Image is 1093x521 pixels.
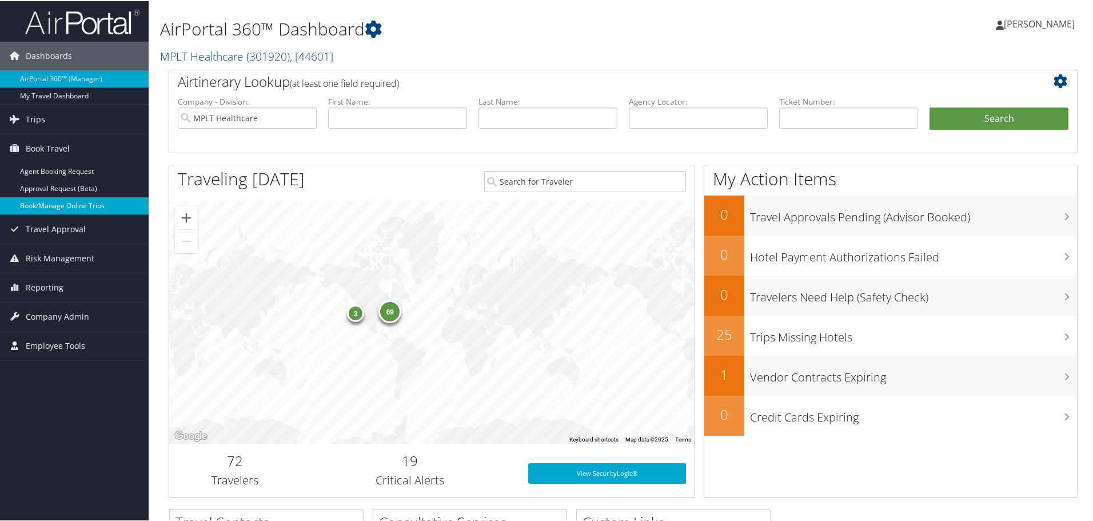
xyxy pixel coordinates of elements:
[178,95,317,106] label: Company - Division:
[175,205,198,228] button: Zoom in
[172,428,210,443] img: Google
[704,395,1077,435] a: 0Credit Cards Expiring
[26,41,72,69] span: Dashboards
[704,315,1077,355] a: 25Trips Missing Hotels
[328,95,467,106] label: First Name:
[704,194,1077,234] a: 0Travel Approvals Pending (Advisor Booked)
[675,435,691,442] a: Terms (opens in new tab)
[26,243,94,272] span: Risk Management
[160,16,777,40] h1: AirPortal 360™ Dashboard
[704,355,1077,395] a: 1Vendor Contracts Expiring
[25,7,139,34] img: airportal-logo.png
[26,133,70,162] span: Book Travel
[175,229,198,252] button: Zoom out
[750,202,1077,224] h3: Travel Approvals Pending (Advisor Booked)
[172,428,210,443] a: Open this area in Google Maps (opens a new window)
[704,404,744,423] h2: 0
[246,47,290,63] span: ( 301920 )
[569,435,619,443] button: Keyboard shortcuts
[528,462,686,483] a: View SecurityLogic®
[750,323,1077,344] h3: Trips Missing Hotels
[478,95,617,106] label: Last Name:
[704,284,744,303] h2: 0
[1004,17,1075,29] span: [PERSON_NAME]
[26,301,89,330] span: Company Admin
[378,299,401,321] div: 69
[290,76,399,89] span: (at least one field required)
[347,304,364,321] div: 3
[484,170,686,191] input: Search for Traveler
[26,272,63,301] span: Reporting
[26,104,45,133] span: Trips
[704,364,744,383] h2: 1
[996,6,1086,40] a: [PERSON_NAME]
[704,275,1077,315] a: 0Travelers Need Help (Safety Check)
[704,166,1077,190] h1: My Action Items
[750,242,1077,264] h3: Hotel Payment Authorizations Failed
[26,214,86,242] span: Travel Approval
[779,95,918,106] label: Ticket Number:
[704,234,1077,275] a: 0Hotel Payment Authorizations Failed
[26,331,85,359] span: Employee Tools
[704,324,744,343] h2: 25
[704,204,744,223] h2: 0
[178,166,305,190] h1: Traveling [DATE]
[704,244,744,263] h2: 0
[290,47,333,63] span: , [ 44601 ]
[178,471,292,487] h3: Travelers
[160,47,333,63] a: MPLT Healthcare
[309,450,511,470] h2: 19
[930,106,1068,129] button: Search
[629,95,768,106] label: Agency Locator:
[625,435,668,442] span: Map data ©2025
[750,283,1077,304] h3: Travelers Need Help (Safety Check)
[178,71,993,90] h2: Airtinerary Lookup
[750,403,1077,424] h3: Credit Cards Expiring
[178,450,292,470] h2: 72
[309,471,511,487] h3: Critical Alerts
[750,363,1077,384] h3: Vendor Contracts Expiring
